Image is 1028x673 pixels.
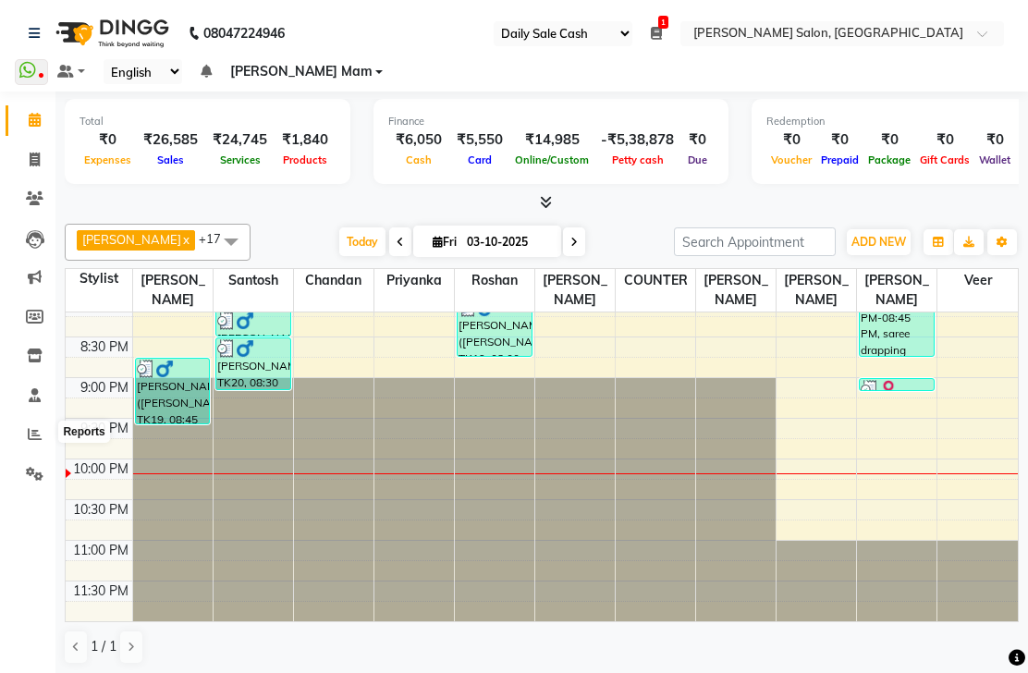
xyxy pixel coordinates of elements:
div: ₹0 [681,129,714,151]
span: Gift Cards [915,153,974,166]
div: 10:30 PM [69,500,132,520]
div: 8:30 PM [77,337,132,357]
span: Prepaid [816,153,863,166]
span: [PERSON_NAME] [777,269,856,312]
span: Today [339,227,385,256]
span: Priyanka [374,269,454,292]
div: [PERSON_NAME], TK17, 08:10 PM-08:30 PM, Hair - Cut ([DEMOGRAPHIC_DATA]) (₹350) [216,311,290,336]
span: 1 / 1 [91,637,116,656]
span: Voucher [766,153,816,166]
input: Search Appointment [674,227,836,256]
div: ₹24,745 [205,129,275,151]
div: ₹6,050 [388,129,449,151]
div: [PERSON_NAME], TK20, 08:30 PM-09:10 PM, Hair - Cut ([DEMOGRAPHIC_DATA]) (₹350),Hair - [PERSON_NAM... [216,338,290,389]
a: x [181,232,190,247]
span: Veer [937,269,1018,292]
img: logo [47,7,174,59]
div: Stylist [66,269,132,288]
span: Cash [401,153,436,166]
div: ₹0 [863,129,915,151]
b: 08047224946 [203,7,285,59]
span: Due [683,153,712,166]
div: [PERSON_NAME] ([PERSON_NAME]), TK19, 08:45 PM-09:35 PM, STYLISH [PERSON_NAME] (₹300),Massage Ther... [136,359,210,423]
div: 9:00 PM [77,378,132,398]
button: ADD NEW [847,229,911,255]
span: 1 [658,16,668,29]
div: Total [80,114,336,129]
div: -₹5,38,878 [594,129,681,151]
span: Santosh [214,269,293,292]
span: ADD NEW [851,235,906,249]
div: ₹14,985 [510,129,594,151]
span: [PERSON_NAME] [696,269,776,312]
span: Roshan [455,269,534,292]
span: COUNTER [616,269,695,292]
div: ₹0 [80,129,136,151]
div: ₹26,585 [136,129,205,151]
span: Expenses [80,153,136,166]
span: [PERSON_NAME] [857,269,936,312]
div: Finance [388,114,714,129]
span: Services [215,153,265,166]
span: [PERSON_NAME] [133,269,213,312]
span: Chandan [294,269,373,292]
div: 11:00 PM [69,541,132,560]
div: [PERSON_NAME] ([PERSON_NAME]), TK19, 08:00 PM-08:45 PM, Pedicure - Pedi Pie ([DEMOGRAPHIC_DATA]) ... [458,298,532,356]
span: [PERSON_NAME] [535,269,615,312]
div: ₹0 [766,129,816,151]
span: Fri [428,235,461,249]
div: ₹5,550 [449,129,510,151]
span: +17 [199,231,235,246]
span: Wallet [974,153,1015,166]
span: Sales [153,153,189,166]
div: POOJA MA'AM, TK21, 09:00 PM-09:10 PM, Threading - Eyebrow (₹80) [860,379,934,390]
div: ₹1,840 [275,129,336,151]
span: [PERSON_NAME] [82,232,181,247]
input: 2025-10-03 [461,228,554,256]
a: 1 [651,25,662,42]
span: Package [863,153,915,166]
span: Online/Custom [510,153,594,166]
span: Products [278,153,332,166]
div: ₹0 [974,129,1015,151]
span: Card [463,153,496,166]
div: 11:30 PM [69,581,132,601]
span: [PERSON_NAME] Mam [230,62,373,81]
span: Petty cash [607,153,668,166]
div: Reports [58,421,109,443]
div: ₹0 [816,129,863,151]
div: 10:00 PM [69,459,132,479]
div: Redemption [766,114,1015,129]
div: ₹0 [915,129,974,151]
